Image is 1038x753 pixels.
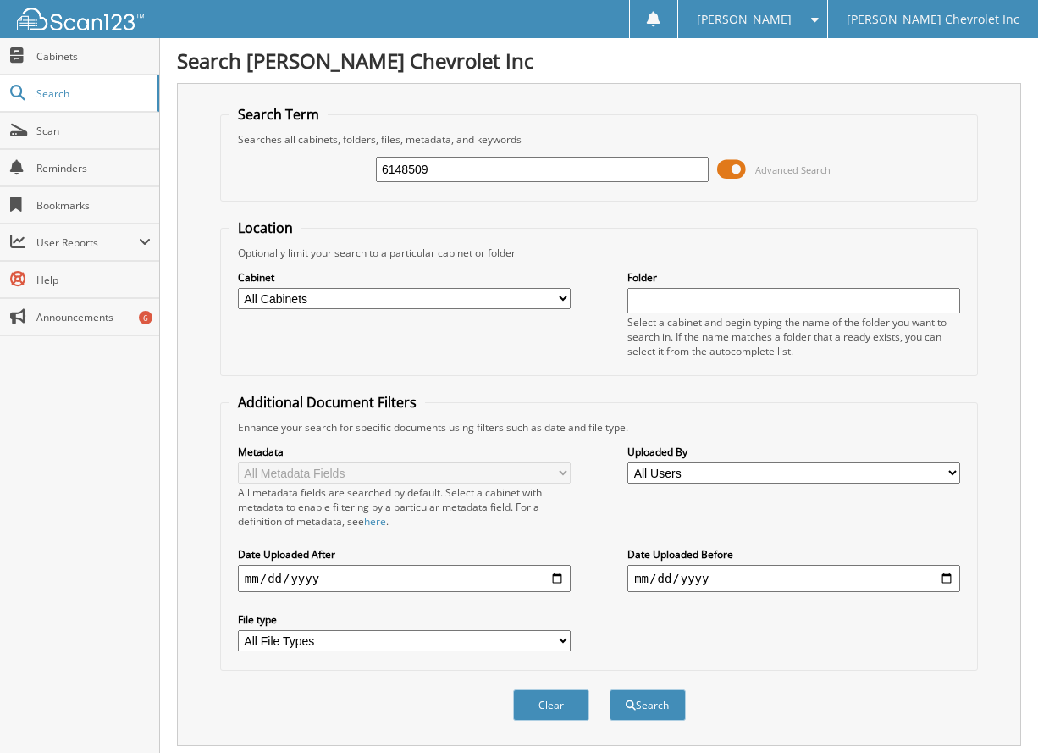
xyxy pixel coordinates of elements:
[238,445,571,459] label: Metadata
[36,124,151,138] span: Scan
[229,132,969,147] div: Searches all cabinets, folders, files, metadata, and keywords
[627,270,960,285] label: Folder
[229,246,969,260] div: Optionally limit your search to a particular cabinet or folder
[238,565,571,592] input: start
[36,161,151,175] span: Reminders
[17,8,144,30] img: scan123-logo-white.svg
[229,393,425,412] legend: Additional Document Filters
[364,514,386,529] a: here
[36,198,151,213] span: Bookmarks
[229,420,969,435] div: Enhance your search for specific documents using filters such as date and file type.
[755,163,831,176] span: Advanced Search
[627,445,960,459] label: Uploaded By
[229,219,301,237] legend: Location
[139,311,152,324] div: 6
[238,612,571,627] label: File type
[238,485,571,529] div: All metadata fields are searched by default. Select a cabinet with metadata to enable filtering b...
[238,547,571,562] label: Date Uploaded After
[627,565,960,592] input: end
[697,14,792,25] span: [PERSON_NAME]
[36,273,151,287] span: Help
[36,310,151,324] span: Announcements
[238,270,571,285] label: Cabinet
[953,672,1038,753] iframe: Chat Widget
[36,49,151,64] span: Cabinets
[177,47,1021,75] h1: Search [PERSON_NAME] Chevrolet Inc
[610,689,686,721] button: Search
[36,86,148,101] span: Search
[229,105,328,124] legend: Search Term
[847,14,1019,25] span: [PERSON_NAME] Chevrolet Inc
[627,315,960,358] div: Select a cabinet and begin typing the name of the folder you want to search in. If the name match...
[36,235,139,250] span: User Reports
[627,547,960,562] label: Date Uploaded Before
[513,689,589,721] button: Clear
